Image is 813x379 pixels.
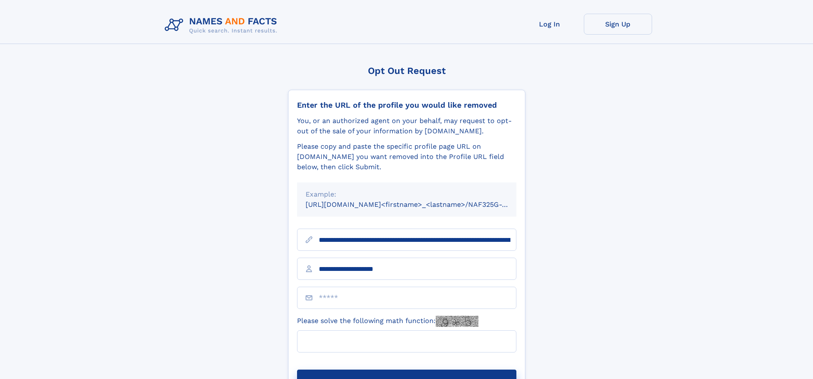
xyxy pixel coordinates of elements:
[516,14,584,35] a: Log In
[288,65,525,76] div: Opt Out Request
[161,14,284,37] img: Logo Names and Facts
[306,189,508,200] div: Example:
[297,100,516,110] div: Enter the URL of the profile you would like removed
[584,14,652,35] a: Sign Up
[297,116,516,136] div: You, or an authorized agent on your behalf, may request to opt-out of the sale of your informatio...
[297,141,516,172] div: Please copy and paste the specific profile page URL on [DOMAIN_NAME] you want removed into the Pr...
[306,200,533,209] small: [URL][DOMAIN_NAME]<firstname>_<lastname>/NAF325G-xxxxxxxx
[297,316,478,327] label: Please solve the following math function:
